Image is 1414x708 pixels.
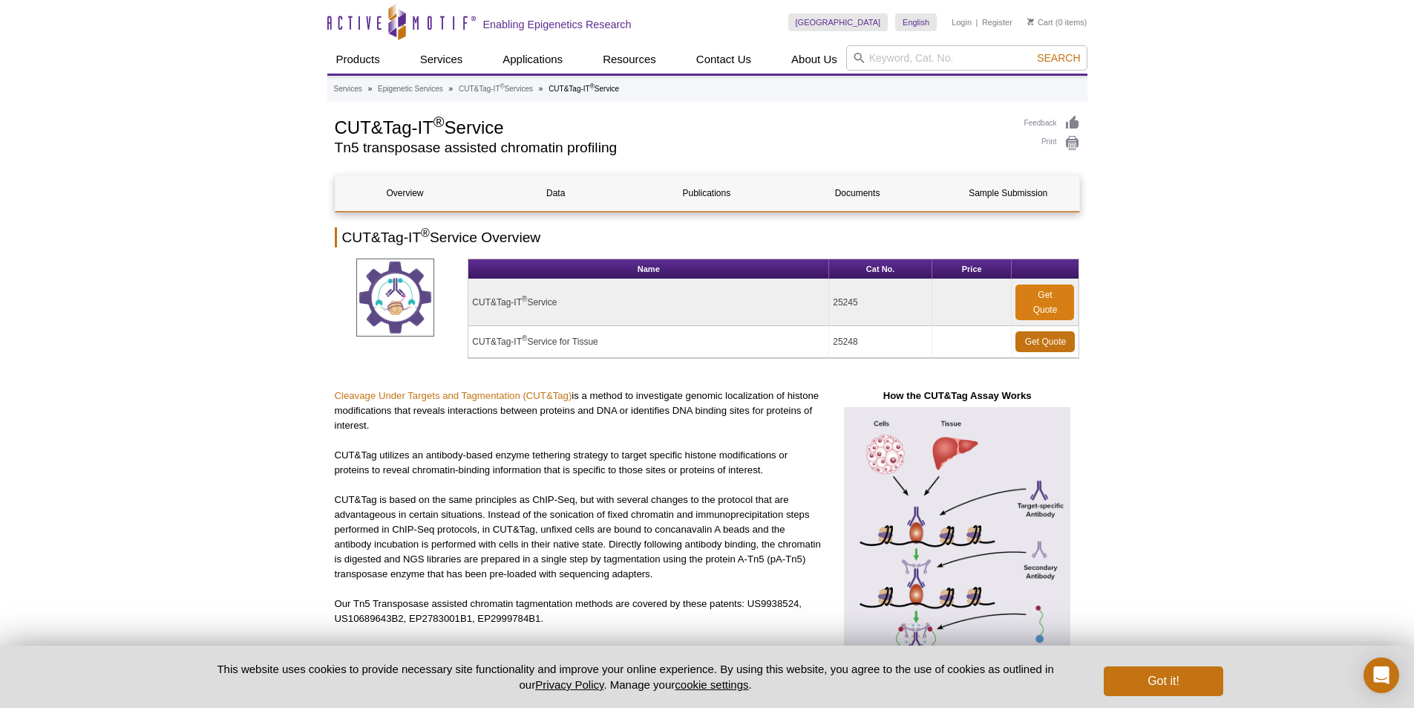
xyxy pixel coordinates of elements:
a: Login [952,17,972,27]
li: » [368,85,373,93]
a: Feedback [1024,115,1080,131]
button: Got it! [1104,666,1222,696]
p: CUT&Tag is based on the same principles as ChIP-Seq, but with several changes to the protocol tha... [335,493,824,582]
th: Name [468,259,829,279]
h2: CUT&Tag-IT Service Overview [335,227,1080,247]
div: Open Intercom Messenger [1364,657,1399,693]
th: Price [932,259,1012,279]
p: Our Tn5 Transposase assisted chromatin tagmentation methods are covered by these patents: US99385... [335,597,824,626]
a: Documents [788,175,927,211]
a: Get Quote [1015,331,1075,352]
a: Sample Submission [938,175,1078,211]
sup: ® [500,82,505,90]
a: Applications [494,45,572,74]
a: Cart [1027,17,1053,27]
a: Print [1024,135,1080,152]
a: Resources [594,45,665,74]
a: Services [411,45,472,74]
strong: How the CUT&Tag Assay Works [883,390,1032,401]
img: Your Cart [1027,18,1034,25]
h2: Tn5 transposase assisted chromatin profiling [335,141,1009,155]
input: Keyword, Cat. No. [846,45,1087,71]
li: » [449,85,454,93]
td: CUT&Tag-IT Service for Tissue [468,326,829,358]
a: [GEOGRAPHIC_DATA] [788,13,888,31]
a: Contact Us [687,45,760,74]
td: 25245 [829,279,932,326]
td: 25248 [829,326,932,358]
a: Products [327,45,389,74]
a: Cleavage Under Targets and Tagmentation (CUT&Tag) [335,390,572,401]
p: CUT&Tag utilizes an antibody-based enzyme tethering strategy to target specific histone modificat... [335,448,824,478]
a: English [895,13,937,31]
a: Epigenetic Services [378,82,443,96]
button: cookie settings [675,678,748,691]
sup: ® [590,82,595,90]
a: Get Quote [1015,285,1074,320]
a: Publications [637,175,776,211]
sup: ® [433,114,445,130]
a: About Us [782,45,846,74]
img: CUT&Tag Service [356,259,434,337]
button: Search [1032,51,1084,65]
sup: ® [522,334,527,342]
a: Privacy Policy [535,678,603,691]
li: | [976,13,978,31]
a: Overview [336,175,475,211]
sup: ® [421,227,430,239]
h1: CUT&Tag-IT Service [335,115,1009,137]
a: Register [982,17,1012,27]
th: Cat No. [829,259,932,279]
a: Data [486,175,626,211]
p: is a method to investigate genomic localization of histone modifications that reveals interaction... [335,389,824,433]
a: Services [334,82,362,96]
li: (0 items) [1027,13,1087,31]
p: This website uses cookies to provide necessary site functionality and improve your online experie... [192,661,1080,692]
h2: Enabling Epigenetics Research [483,18,632,31]
a: CUT&Tag-IT®Services [459,82,533,96]
li: CUT&Tag-IT Service [549,85,619,93]
td: CUT&Tag-IT Service [468,279,829,326]
li: » [539,85,543,93]
sup: ® [522,295,527,303]
span: Search [1037,52,1080,64]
